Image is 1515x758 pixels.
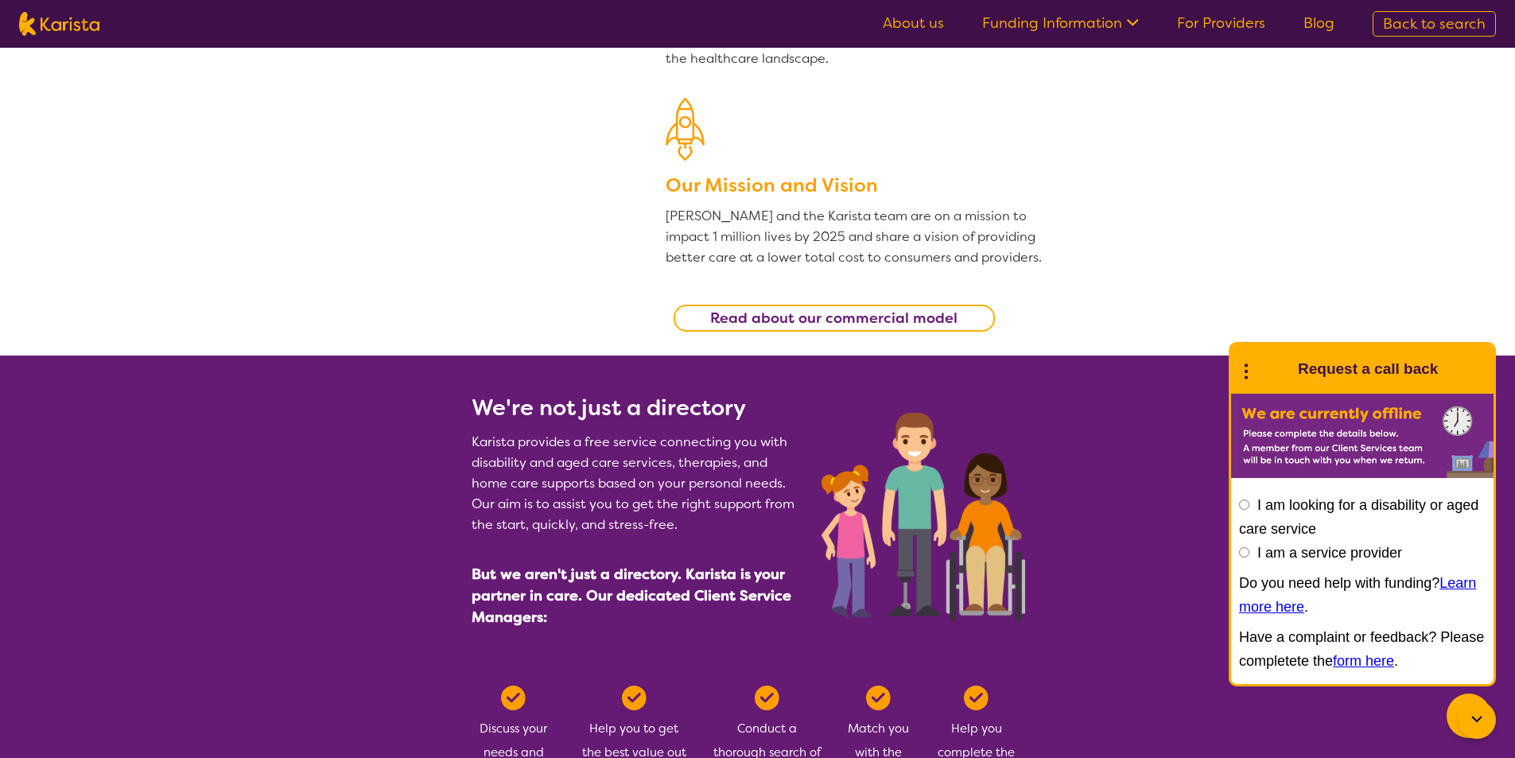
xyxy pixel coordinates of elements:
[822,413,1025,621] img: Participants
[883,14,944,33] a: About us
[1383,14,1486,33] span: Back to search
[501,686,526,710] img: Tick
[1239,571,1486,619] p: Do you need help with funding? .
[1298,357,1438,381] h1: Request a call back
[1231,394,1494,478] img: Karista offline chat form to request call back
[1303,14,1334,33] a: Blog
[19,12,99,36] img: Karista logo
[1257,545,1402,561] label: I am a service provider
[666,171,1044,200] h3: Our Mission and Vision
[755,686,779,710] img: Tick
[1257,353,1288,385] img: Karista
[1239,625,1486,673] p: Have a complaint or feedback? Please completete the .
[1373,11,1496,37] a: Back to search
[1177,14,1265,33] a: For Providers
[866,686,891,710] img: Tick
[472,432,802,535] p: Karista provides a free service connecting you with disability and aged care services, therapies,...
[1447,694,1491,738] button: Channel Menu
[1333,653,1394,669] a: form here
[982,14,1139,33] a: Funding Information
[964,686,989,710] img: Tick
[710,309,958,328] b: Read about our commercial model
[666,206,1044,268] p: [PERSON_NAME] and the Karista team are on a mission to impact 1 million lives by 2025 and share a...
[1239,497,1478,537] label: I am looking for a disability or aged care service
[472,394,802,422] h2: We're not just a directory
[622,686,647,710] img: Tick
[666,98,705,161] img: Our Mission
[472,565,791,627] span: But we aren't just a directory. Karista is your partner in care. Our dedicated Client Service Man...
